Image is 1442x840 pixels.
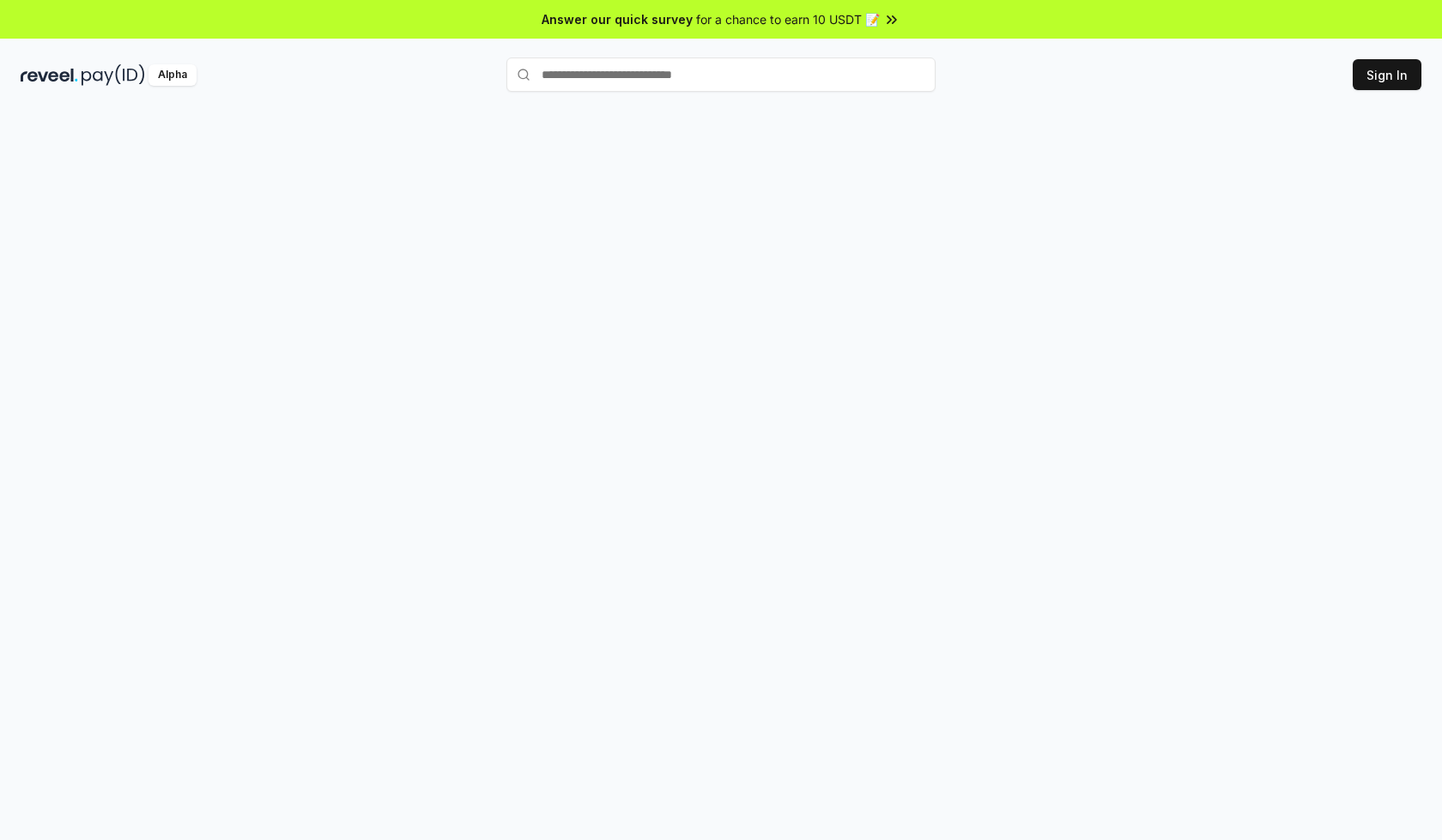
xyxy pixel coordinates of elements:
[1353,59,1421,90] button: Sign In
[542,10,693,28] span: Answer our quick survey
[21,64,78,86] img: reveel_dark
[148,64,197,86] div: Alpha
[696,10,880,28] span: for a chance to earn 10 USDT 📝
[82,64,145,86] img: pay_id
